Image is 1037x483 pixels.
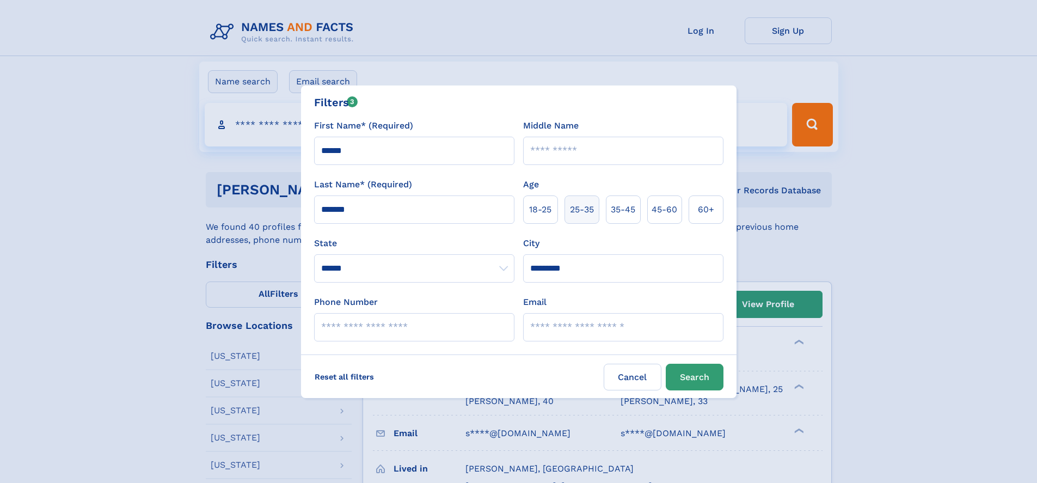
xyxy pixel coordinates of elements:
label: Cancel [604,364,661,390]
span: 60+ [698,203,714,216]
label: Age [523,178,539,191]
label: Reset all filters [308,364,381,390]
label: State [314,237,514,250]
label: Middle Name [523,119,579,132]
div: Filters [314,94,358,111]
span: 35‑45 [611,203,635,216]
label: Email [523,296,547,309]
label: Last Name* (Required) [314,178,412,191]
span: 18‑25 [529,203,551,216]
label: Phone Number [314,296,378,309]
span: 25‑35 [570,203,594,216]
button: Search [666,364,723,390]
label: First Name* (Required) [314,119,413,132]
label: City [523,237,539,250]
span: 45‑60 [652,203,677,216]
